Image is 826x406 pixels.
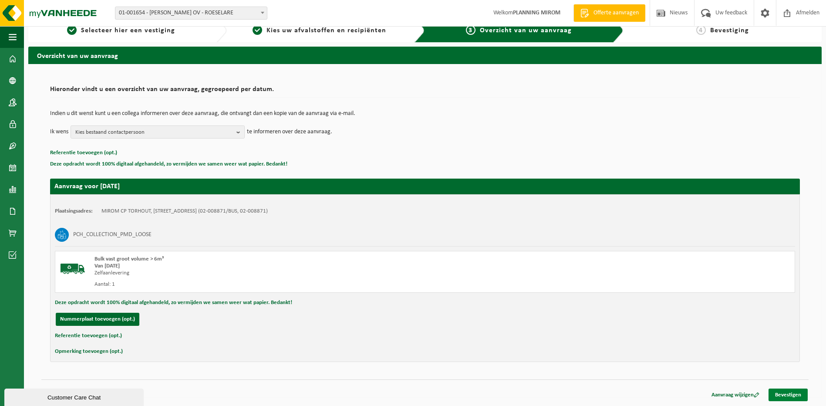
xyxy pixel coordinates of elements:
h3: PCH_COLLECTION_PMD_LOOSE [73,228,152,242]
td: MIROM CP TORHOUT, [STREET_ADDRESS] (02-008871/BUS, 02-008871) [101,208,268,215]
span: 2 [253,25,262,35]
button: Referentie toevoegen (opt.) [55,330,122,342]
button: Deze opdracht wordt 100% digitaal afgehandeld, zo vermijden we samen weer wat papier. Bedankt! [50,159,287,170]
h2: Overzicht van uw aanvraag [28,47,822,64]
p: te informeren over deze aanvraag. [247,125,332,139]
h2: Hieronder vindt u een overzicht van uw aanvraag, gegroepeerd per datum. [50,86,800,98]
span: Kies bestaand contactpersoon [75,126,233,139]
a: Offerte aanvragen [573,4,645,22]
strong: PLANNING MIROM [513,10,560,16]
div: Aantal: 1 [94,281,460,288]
button: Referentie toevoegen (opt.) [50,147,117,159]
span: 4 [696,25,706,35]
iframe: chat widget [4,387,145,406]
span: 01-001654 - MIROM ROESELARE OV - ROESELARE [115,7,267,19]
p: Indien u dit wenst kunt u een collega informeren over deze aanvraag, die ontvangt dan een kopie v... [50,111,800,117]
span: Bulk vast groot volume > 6m³ [94,256,164,262]
a: Bevestigen [769,389,808,401]
strong: Plaatsingsadres: [55,208,93,214]
span: 1 [67,25,77,35]
span: Selecteer hier een vestiging [81,27,175,34]
strong: Aanvraag voor [DATE] [54,183,120,190]
a: 1Selecteer hier een vestiging [33,25,209,36]
button: Opmerking toevoegen (opt.) [55,346,123,357]
a: Aanvraag wijzigen [705,389,766,401]
button: Nummerplaat toevoegen (opt.) [56,313,139,326]
button: Kies bestaand contactpersoon [71,125,245,139]
p: Ik wens [50,125,68,139]
span: 3 [466,25,475,35]
button: Deze opdracht wordt 100% digitaal afgehandeld, zo vermijden we samen weer wat papier. Bedankt! [55,297,292,308]
a: 2Kies uw afvalstoffen en recipiënten [231,25,408,36]
img: BL-SO-LV.png [60,256,86,282]
strong: Van [DATE] [94,263,120,269]
span: Kies uw afvalstoffen en recipiënten [266,27,386,34]
span: Offerte aanvragen [591,9,641,17]
span: 01-001654 - MIROM ROESELARE OV - ROESELARE [115,7,267,20]
div: Zelfaanlevering [94,270,460,277]
span: Bevestiging [710,27,749,34]
span: Overzicht van uw aanvraag [480,27,572,34]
